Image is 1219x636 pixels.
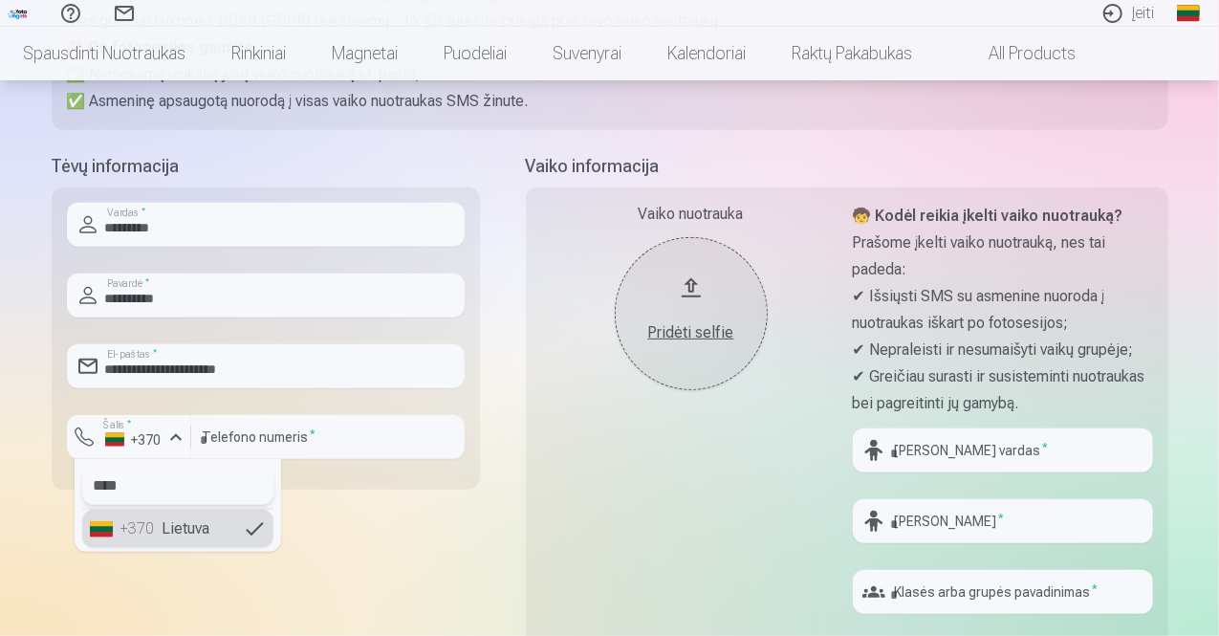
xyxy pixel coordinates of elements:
[120,517,159,540] div: +370
[52,153,480,180] h5: Tėvų informacija
[853,230,1153,283] p: Prašome įkelti vaiko nuotrauką, nes tai padeda:
[67,415,191,459] button: Šalis*+370
[421,27,530,80] a: Puodeliai
[853,337,1153,363] p: ✔ Nepraleisti ir nesumaišyti vaikų grupėje;
[98,418,137,432] label: Šalis
[67,88,1153,115] p: ✅ Asmeninę apsaugotą nuorodą į visas vaiko nuotraukas SMS žinute.
[105,430,163,450] div: +370
[853,283,1153,337] p: ✔ Išsiųsti SMS su asmenine nuoroda į nuotraukas iškart po fotosesijos;
[541,203,841,226] div: Vaiko nuotrauka
[853,207,1123,225] strong: 🧒 Kodėl reikia įkelti vaiko nuotrauką?
[853,363,1153,417] p: ✔ Greičiau surasti ir susisteminti nuotraukas bei pagreitinti jų gamybą.
[615,237,768,390] button: Pridėti selfie
[82,510,273,548] li: Lietuva
[208,27,309,80] a: Rinkiniai
[935,27,1099,80] a: All products
[526,153,1168,180] h5: Vaiko informacija
[644,27,769,80] a: Kalendoriai
[769,27,935,80] a: Raktų pakabukas
[309,27,421,80] a: Magnetai
[8,8,29,19] img: /fa2
[530,27,644,80] a: Suvenyrai
[634,321,749,344] div: Pridėti selfie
